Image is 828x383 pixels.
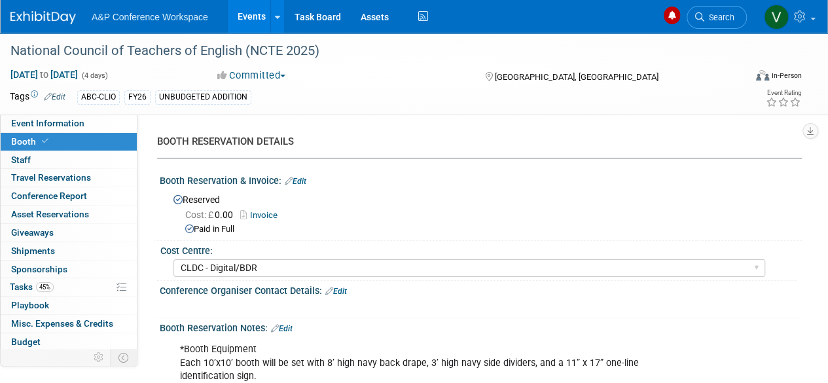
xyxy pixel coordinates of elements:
[1,278,137,296] a: Tasks45%
[771,71,802,81] div: In-Person
[1,115,137,132] a: Event Information
[1,315,137,333] a: Misc. Expenses & Credits
[111,349,137,366] td: Toggle Event Tabs
[44,92,65,101] a: Edit
[285,177,306,186] a: Edit
[756,70,769,81] img: Format-Inperson.png
[160,241,796,257] div: Cost Centre:
[1,333,137,351] a: Budget
[42,137,48,145] i: Booth reservation complete
[686,68,802,88] div: Event Format
[36,282,54,292] span: 45%
[11,337,41,347] span: Budget
[11,246,55,256] span: Shipments
[6,39,734,63] div: National Council of Teachers of English (NCTE 2025)
[1,261,137,278] a: Sponsorships
[124,90,151,104] div: FY26
[1,297,137,314] a: Playbook
[764,5,789,29] img: Veronica Dove
[704,12,734,22] span: Search
[271,324,293,333] a: Edit
[10,69,79,81] span: [DATE] [DATE]
[1,151,137,169] a: Staff
[325,287,347,296] a: Edit
[88,349,111,366] td: Personalize Event Tab Strip
[11,300,49,310] span: Playbook
[687,6,747,29] a: Search
[157,135,792,149] div: BOOTH RESERVATION DETAILS
[155,90,251,104] div: UNBUDGETED ADDITION
[494,72,658,82] span: [GEOGRAPHIC_DATA], [GEOGRAPHIC_DATA]
[1,169,137,187] a: Travel Reservations
[170,190,792,236] div: Reserved
[77,90,120,104] div: ABC-CLIO
[1,133,137,151] a: Booth
[11,118,84,128] span: Event Information
[1,242,137,260] a: Shipments
[185,210,238,220] span: 0.00
[1,187,137,205] a: Conference Report
[213,69,291,82] button: Committed
[11,136,51,147] span: Booth
[160,318,802,335] div: Booth Reservation Notes:
[11,155,31,165] span: Staff
[160,281,802,298] div: Conference Organiser Contact Details:
[766,90,801,96] div: Event Rating
[11,191,87,201] span: Conference Report
[11,172,91,183] span: Travel Reservations
[1,224,137,242] a: Giveaways
[240,210,284,220] a: Invoice
[11,209,89,219] span: Asset Reservations
[10,90,65,105] td: Tags
[185,210,215,220] span: Cost: £
[81,71,108,80] span: (4 days)
[10,282,54,292] span: Tasks
[11,227,54,238] span: Giveaways
[11,318,113,329] span: Misc. Expenses & Credits
[185,223,792,236] div: Paid in Full
[10,11,76,24] img: ExhibitDay
[92,12,208,22] span: A&P Conference Workspace
[38,69,50,80] span: to
[160,171,802,188] div: Booth Reservation & Invoice:
[11,264,67,274] span: Sponsorships
[1,206,137,223] a: Asset Reservations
